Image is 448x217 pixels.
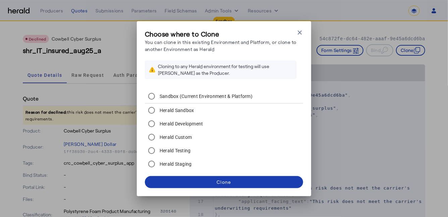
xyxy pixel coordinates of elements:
[145,176,303,188] button: Clone
[158,134,192,141] label: Herald Custom
[145,39,296,53] p: You can clone in this existing Environment and Platform, or clone to another Environment as Herald
[158,63,292,76] div: Cloning to any Herald environment for testing will use [PERSON_NAME] as the Producer.
[158,107,194,114] label: Herald Sandbox
[158,120,203,127] label: Herald Development
[158,93,253,100] label: Sandbox (Current Environment & Platform)
[158,161,192,167] label: Herald Staging
[145,29,296,39] h3: Choose where to Clone
[217,178,231,185] div: Clone
[158,147,191,154] label: Herald Testing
